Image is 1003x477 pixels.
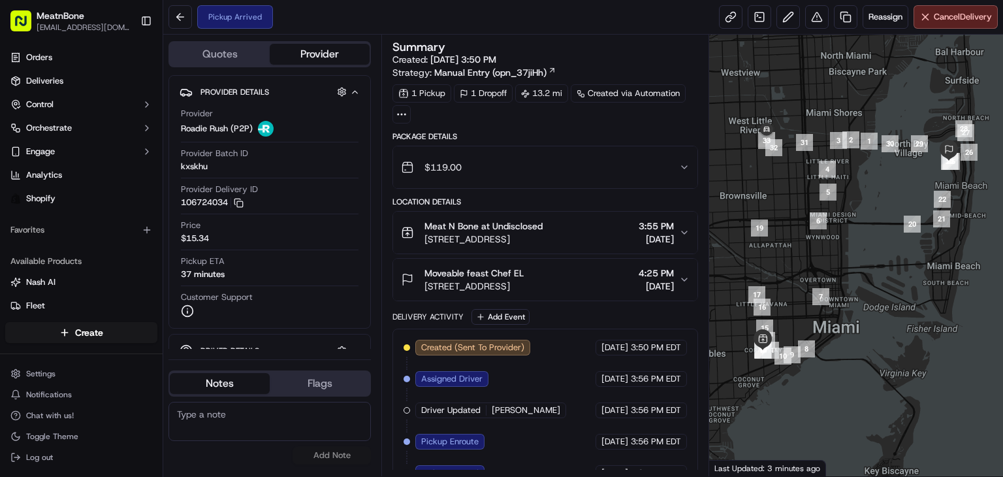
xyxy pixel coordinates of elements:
div: 17 [748,286,765,303]
div: 13 [755,342,772,359]
button: CancelDelivery [914,5,998,29]
span: Provider Details [200,87,269,97]
div: 26 [961,144,978,161]
div: 1 Dropoff [454,84,513,103]
div: Location Details [392,197,698,207]
span: Engage [26,146,55,157]
div: 1 [861,133,878,150]
span: [DATE] [639,233,674,246]
div: 5 [820,184,836,201]
h3: Summary [392,41,445,53]
div: 22 [934,191,951,208]
a: Manual Entry (opn_37jiHh) [434,66,556,79]
span: Notifications [26,389,72,400]
div: 3 [830,132,847,149]
div: 9 [784,346,801,363]
img: roadie-logo-v2.jpg [258,121,274,137]
span: 3:50 PM EDT [631,342,681,354]
div: 11 [762,342,779,359]
span: [STREET_ADDRESS] [424,280,524,293]
span: [DATE] [601,436,628,448]
div: Favorites [5,220,157,240]
span: Orders [26,52,52,63]
span: Driver Details [200,346,259,356]
button: [EMAIL_ADDRESS][DOMAIN_NAME] [37,22,130,33]
a: Orders [5,47,157,68]
span: Chat with us! [26,410,74,421]
button: Provider [270,44,370,65]
span: 3:56 PM EDT [631,436,681,448]
div: Package Details [392,131,698,142]
span: Pylon [130,323,158,333]
a: Fleet [10,300,152,312]
div: 4 [819,161,836,178]
div: 30 [882,135,899,152]
div: 7 [812,288,829,305]
span: 4:25 PM [639,267,674,280]
span: Provider Batch ID [181,148,248,159]
span: Pickup Enroute [421,436,479,448]
span: Nash AI [26,276,56,288]
a: Shopify [5,188,157,209]
div: Delivery Activity [392,312,464,322]
span: Meat N Bone at Undisclosed [424,220,543,233]
div: 1 Pickup [392,84,451,103]
button: Engage [5,141,157,162]
button: Fleet [5,295,157,316]
div: 8 [798,340,815,357]
div: 16 [754,299,771,316]
a: Analytics [5,165,157,186]
button: Meat N Bone at Undisclosed[STREET_ADDRESS]3:55 PM[DATE] [393,212,697,254]
span: [STREET_ADDRESS] [424,233,543,246]
div: 37 minutes [181,269,225,280]
div: 32 [765,139,782,156]
button: Log out [5,448,157,467]
span: Deliveries [26,75,63,87]
div: 21 [933,210,950,227]
button: Reassign [863,5,908,29]
span: 3:56 PM EDT [631,404,681,416]
span: Control [26,99,54,110]
div: 13.2 mi [515,84,568,103]
span: kxskhu [181,161,208,173]
button: MeatnBone [37,9,84,22]
span: Created (Sent To Provider) [421,342,524,354]
span: Roadie Rush (P2P) [181,123,253,135]
span: 3:55 PM [639,220,674,233]
button: Add Event [471,309,530,325]
span: Moveable feast Chef EL [424,267,524,280]
img: Shopify logo [10,193,21,204]
span: Settings [26,369,56,379]
div: 10 [774,348,791,365]
button: $119.00 [393,146,697,188]
span: Provider Delivery ID [181,184,258,195]
button: Flags [270,373,370,394]
div: 24 [941,153,958,170]
span: Create [75,326,103,339]
span: Manual Entry (opn_37jiHh) [434,66,547,79]
button: Moveable feast Chef EL[STREET_ADDRESS]4:25 PM[DATE] [393,259,697,301]
div: Strategy: [392,66,556,79]
span: Toggle Theme [26,431,78,442]
a: Powered byPylon [92,323,158,333]
button: Orchestrate [5,118,157,139]
span: Reassign [868,11,902,23]
span: [DATE] [639,280,674,293]
span: Price [181,220,200,231]
div: 14 [758,332,775,349]
button: Control [5,94,157,115]
button: Settings [5,365,157,383]
button: MeatnBone[EMAIL_ADDRESS][DOMAIN_NAME] [5,5,135,37]
span: Driver Updated [421,404,481,416]
a: Created via Automation [571,84,686,103]
span: Shopify [26,193,56,205]
div: 27 [957,124,974,141]
span: [DATE] [601,342,628,354]
div: 31 [796,134,813,151]
div: 19 [751,220,768,237]
span: [DATE] [601,404,628,416]
span: Assigned Driver [421,373,483,385]
button: Driver Details [180,340,360,361]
